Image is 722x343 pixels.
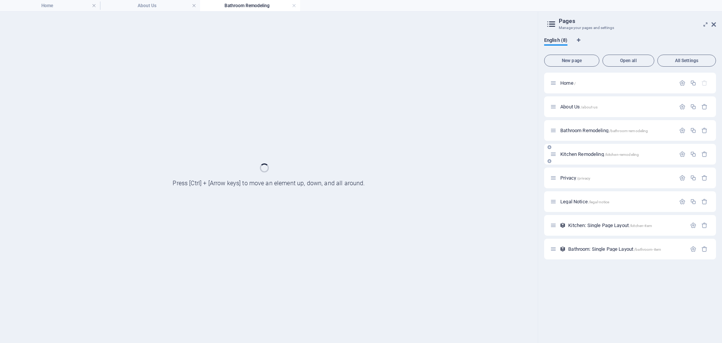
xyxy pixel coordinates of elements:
div: Home/ [558,81,675,85]
div: This layout is used as a template for all items (e.g. a blog post) of this collection. The conten... [560,222,566,229]
div: Remove [701,127,708,134]
div: Remove [701,222,708,229]
span: Click to open page [560,175,590,181]
span: Click to open page [560,151,639,157]
div: Remove [701,104,708,110]
div: Duplicate [690,104,696,110]
h4: About Us [100,2,200,10]
div: Bathroom: Single Page Layout/bathroom-item [566,247,686,252]
div: Duplicate [690,80,696,86]
div: Settings [679,80,686,86]
span: /bathroom-item [634,247,661,252]
div: Settings [679,127,686,134]
span: Bathroom Remodeling [560,128,648,133]
span: New page [548,58,596,63]
span: All Settings [661,58,713,63]
div: Bathroom Remodeling/bathroom-remodeling [558,128,675,133]
div: Settings [679,175,686,181]
div: Settings [690,222,696,229]
div: Remove [701,198,708,205]
span: /legal-notice [589,200,610,204]
div: Duplicate [690,151,696,157]
div: Legal Notice/legal-notice [558,199,675,204]
span: /privacy [577,176,590,180]
span: Open all [606,58,651,63]
div: Remove [701,246,708,252]
div: Remove [701,175,708,181]
div: Remove [701,151,708,157]
span: Click to open page [568,246,661,252]
h4: Bathroom Remodeling [200,2,300,10]
span: English (8) [544,36,567,46]
span: /kitchen-remodeling [605,152,639,157]
button: New page [544,55,599,67]
button: Open all [602,55,654,67]
span: /kitchen-item [629,224,652,228]
div: Settings [690,246,696,252]
span: Click to open page [560,80,576,86]
div: Duplicate [690,127,696,134]
div: Duplicate [690,175,696,181]
button: All Settings [657,55,716,67]
div: Duplicate [690,198,696,205]
h3: Manage your pages and settings [559,24,701,31]
span: About Us [560,104,598,110]
span: /about-us [581,105,598,109]
h2: Pages [559,18,716,24]
div: Privacy/privacy [558,175,675,180]
div: Settings [679,151,686,157]
div: About Us/about-us [558,104,675,109]
div: The startpage cannot be deleted [701,80,708,86]
div: This layout is used as a template for all items (e.g. a blog post) of this collection. The conten... [560,246,566,252]
span: / [574,81,576,85]
div: Kitchen Remodeling/kitchen-remodeling [558,152,675,157]
div: Language Tabs [544,37,716,52]
div: Settings [679,104,686,110]
div: Kitchen: Single Page Layout/kitchen-item [566,223,686,228]
span: Click to open page [560,199,609,204]
span: /bathroom-remodeling [609,129,648,133]
span: Click to open page [568,223,652,228]
div: Settings [679,198,686,205]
